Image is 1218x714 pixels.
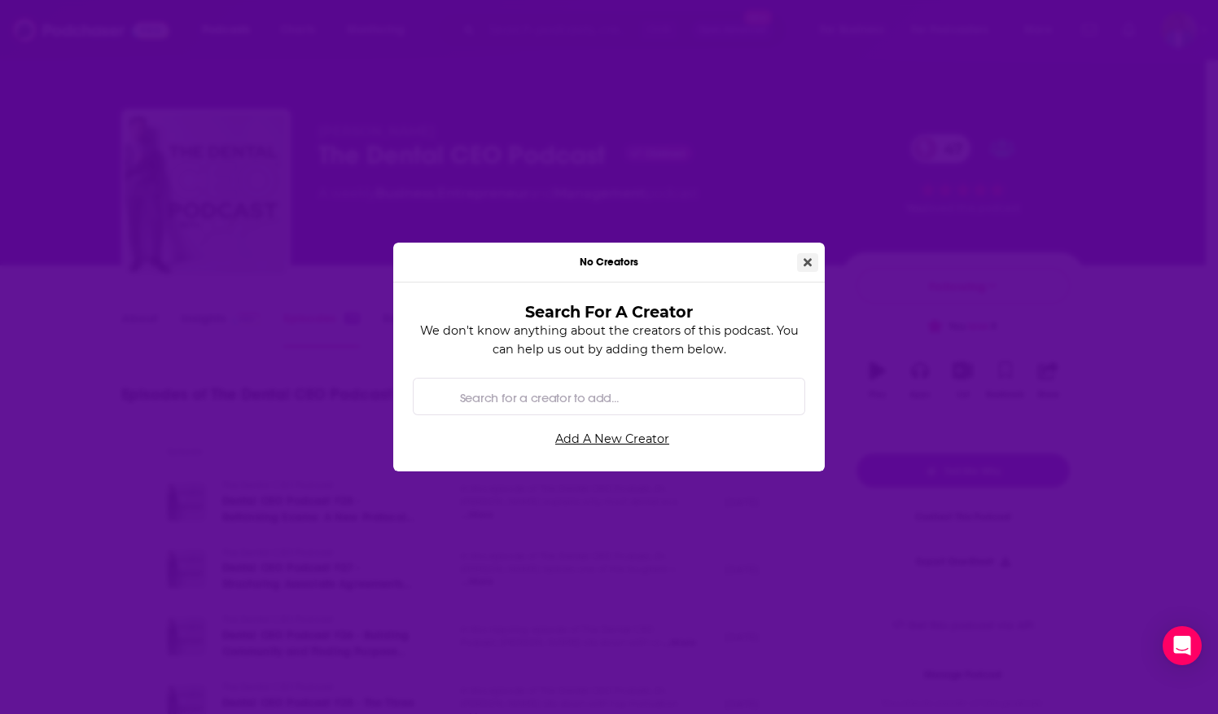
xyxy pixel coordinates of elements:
[453,379,791,415] input: Search for a creator to add...
[393,243,825,283] div: No Creators
[439,302,779,322] h3: Search For A Creator
[1163,626,1202,665] div: Open Intercom Messenger
[797,253,818,272] button: Close
[419,425,805,452] a: Add A New Creator
[413,322,805,358] p: We don't know anything about the creators of this podcast. You can help us out by adding them below.
[413,378,805,415] div: Search by entity type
